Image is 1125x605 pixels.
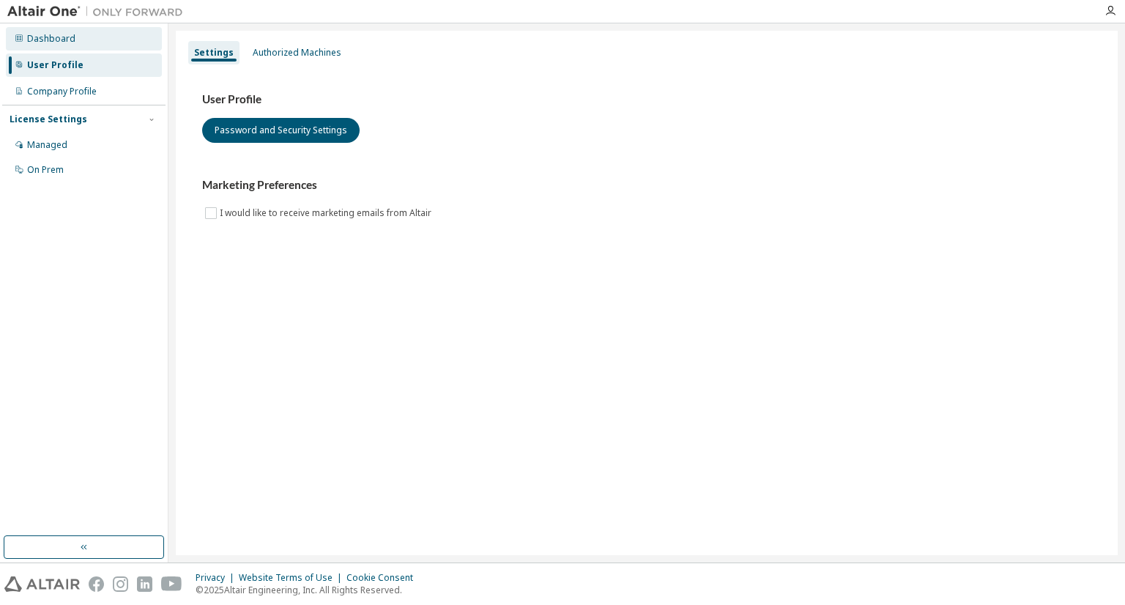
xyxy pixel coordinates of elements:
div: Authorized Machines [253,47,341,59]
label: I would like to receive marketing emails from Altair [220,204,434,222]
div: Company Profile [27,86,97,97]
h3: User Profile [202,92,1091,107]
div: User Profile [27,59,83,71]
div: License Settings [10,114,87,125]
h3: Marketing Preferences [202,178,1091,193]
button: Password and Security Settings [202,118,360,143]
img: instagram.svg [113,576,128,592]
div: Website Terms of Use [239,572,346,584]
div: Privacy [196,572,239,584]
img: altair_logo.svg [4,576,80,592]
img: youtube.svg [161,576,182,592]
div: Settings [194,47,234,59]
img: Altair One [7,4,190,19]
div: Managed [27,139,67,151]
p: © 2025 Altair Engineering, Inc. All Rights Reserved. [196,584,422,596]
div: Cookie Consent [346,572,422,584]
div: Dashboard [27,33,75,45]
div: On Prem [27,164,64,176]
img: linkedin.svg [137,576,152,592]
img: facebook.svg [89,576,104,592]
